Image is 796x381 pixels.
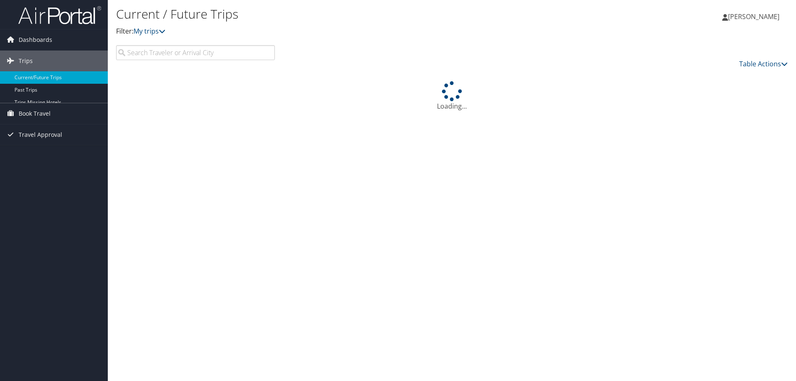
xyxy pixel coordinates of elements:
span: Trips [19,51,33,71]
span: Book Travel [19,103,51,124]
span: Dashboards [19,29,52,50]
a: [PERSON_NAME] [722,4,788,29]
div: Loading... [116,81,788,111]
a: My trips [133,27,165,36]
img: airportal-logo.png [18,5,101,25]
p: Filter: [116,26,564,37]
a: Table Actions [739,59,788,68]
h1: Current / Future Trips [116,5,564,23]
input: Search Traveler or Arrival City [116,45,275,60]
span: Travel Approval [19,124,62,145]
span: [PERSON_NAME] [728,12,779,21]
